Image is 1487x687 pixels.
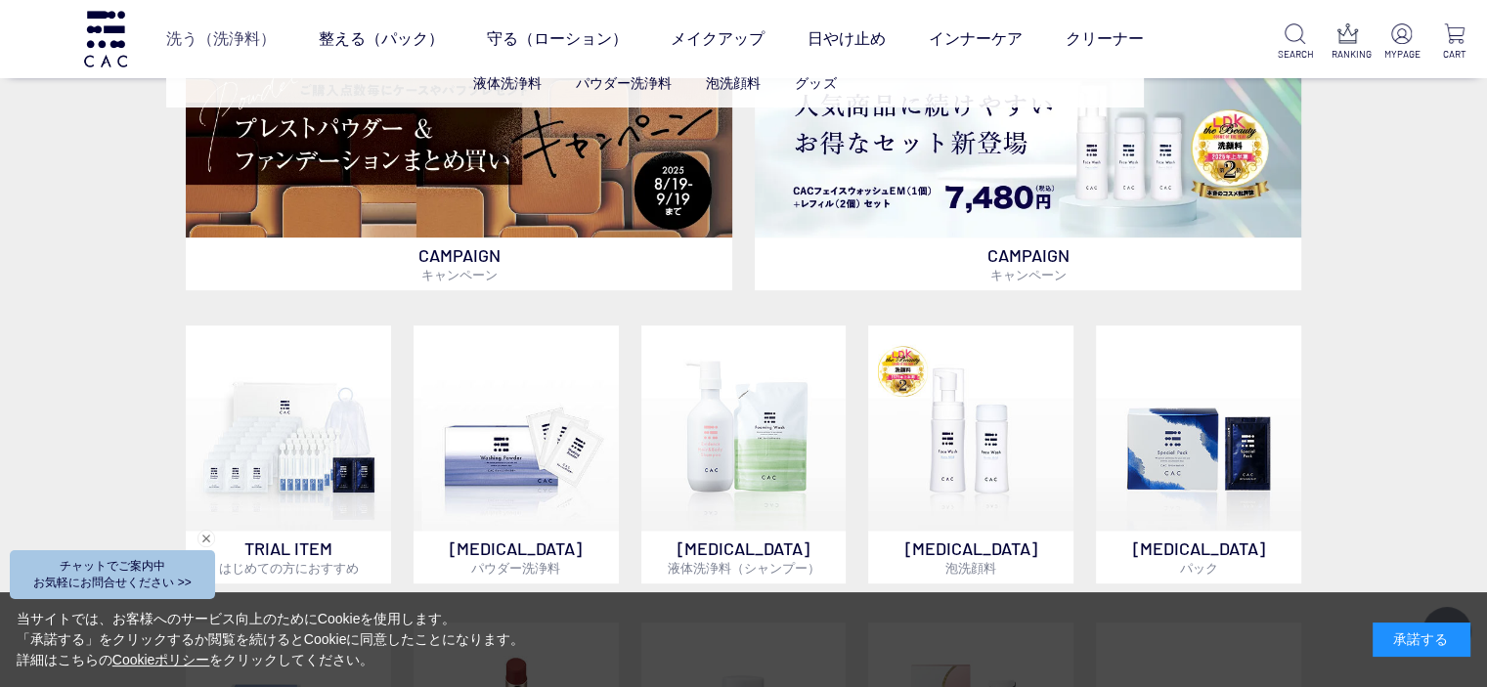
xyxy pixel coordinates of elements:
[1437,47,1471,62] p: CART
[755,52,1301,237] img: フェイスウォッシュ＋レフィル2個セット
[641,531,847,583] p: [MEDICAL_DATA]
[576,75,672,91] a: パウダー洗浄料
[868,325,1073,531] img: 泡洗顔料
[989,267,1066,282] span: キャンペーン
[112,652,210,667] a: Cookieポリシー
[186,52,732,290] a: ベースメイクキャンペーン ベースメイクキャンペーン CAMPAIGNキャンペーン
[755,52,1301,290] a: フェイスウォッシュ＋レフィル2個セット フェイスウォッシュ＋レフィル2個セット CAMPAIGNキャンペーン
[1384,23,1419,62] a: MYPAGE
[186,52,732,237] img: ベースメイクキャンペーン
[868,325,1073,583] a: 泡洗顔料 [MEDICAL_DATA]泡洗顔料
[1332,23,1366,62] a: RANKING
[473,75,542,91] a: 液体洗浄料
[1066,12,1144,66] a: クリーナー
[1332,47,1366,62] p: RANKING
[17,609,525,670] div: 当サイトでは、お客様へのサービス向上のためにCookieを使用します。 「承諾する」をクリックするか閲覧を続けるとCookieに同意したことになります。 詳細はこちらの をクリックしてください。
[671,12,765,66] a: メイクアップ
[808,12,886,66] a: 日やけ止め
[1096,325,1301,583] a: [MEDICAL_DATA]パック
[414,531,619,583] p: [MEDICAL_DATA]
[1373,623,1470,657] div: 承諾する
[1384,47,1419,62] p: MYPAGE
[945,560,996,576] span: 泡洗顔料
[186,237,732,290] p: CAMPAIGN
[1179,560,1217,576] span: パック
[186,531,391,583] p: TRIAL ITEM
[755,237,1301,290] p: CAMPAIGN
[81,11,130,66] img: logo
[1278,47,1312,62] p: SEARCH
[1096,531,1301,583] p: [MEDICAL_DATA]
[795,75,836,91] a: グッズ
[868,531,1073,583] p: [MEDICAL_DATA]
[487,12,628,66] a: 守る（ローション）
[1278,23,1312,62] a: SEARCH
[319,12,444,66] a: 整える（パック）
[706,75,761,91] a: 泡洗顔料
[414,325,619,583] a: [MEDICAL_DATA]パウダー洗浄料
[641,325,847,583] a: [MEDICAL_DATA]液体洗浄料（シャンプー）
[186,325,391,531] img: トライアルセット
[166,12,276,66] a: 洗う（洗浄料）
[186,325,391,583] a: トライアルセット TRIAL ITEMはじめての方におすすめ
[421,267,498,282] span: キャンペーン
[667,560,819,576] span: 液体洗浄料（シャンプー）
[929,12,1023,66] a: インナーケア
[1437,23,1471,62] a: CART
[219,560,359,576] span: はじめての方におすすめ
[471,560,560,576] span: パウダー洗浄料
